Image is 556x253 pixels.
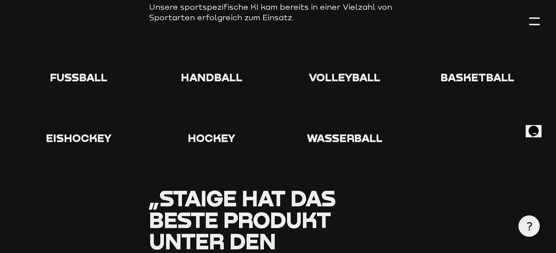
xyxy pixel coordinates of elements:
[181,70,242,84] span: Handball
[309,70,380,84] span: Volleyball
[440,70,514,84] span: Basketball
[188,131,235,145] span: Hockey
[307,131,382,145] span: Wasserball
[526,116,549,137] iframe: chat widget
[50,70,107,84] span: Fußball
[149,2,407,23] p: Unsere sportspezifische KI kam bereits in einer Vielzahl von Sportarten erfolgreich zum Einsatz.
[46,131,112,145] span: Eishockey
